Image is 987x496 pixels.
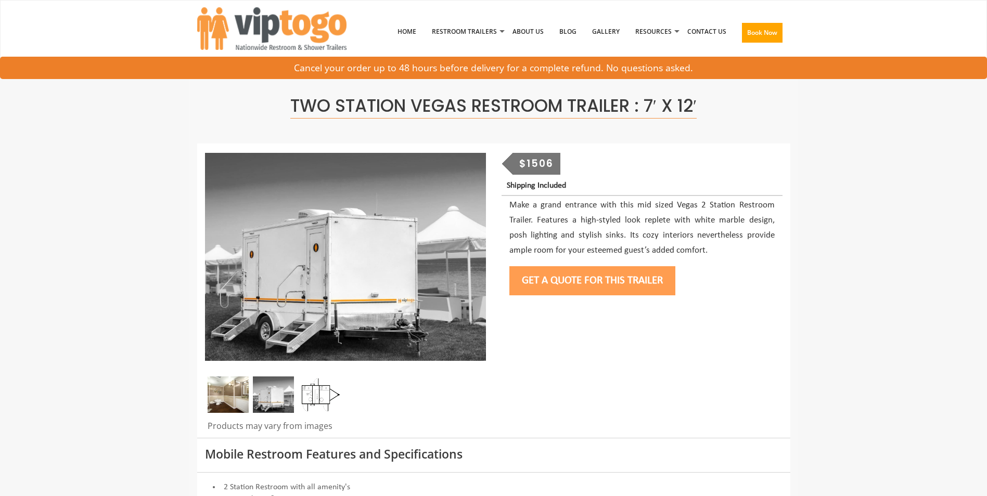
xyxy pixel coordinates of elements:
[208,376,249,413] img: Inside of complete restroom with a stall and mirror
[390,5,424,59] a: Home
[627,5,680,59] a: Resources
[734,5,790,65] a: Book Now
[509,198,775,258] p: Make a grand entrance with this mid sized Vegas 2 Station Restroom Trailer. Features a high-style...
[509,266,675,295] button: Get a Quote for this Trailer
[742,23,783,43] button: Book Now
[512,153,560,175] div: $1506
[424,5,505,59] a: Restroom Trailers
[552,5,584,59] a: Blog
[505,5,552,59] a: About Us
[205,481,783,493] li: 2 Station Restroom with all amenity's
[205,420,486,438] div: Products may vary from images
[584,5,627,59] a: Gallery
[509,275,675,286] a: Get a Quote for this Trailer
[205,153,486,361] img: Side view of two station restroom trailer with separate doors for males and females
[205,448,783,461] h3: Mobile Restroom Features and Specifications
[197,7,347,50] img: VIPTOGO
[680,5,734,59] a: Contact Us
[299,376,340,413] img: Floor Plan of 2 station restroom with sink and toilet
[253,376,294,413] img: Side view of two station restroom trailer with separate doors for males and females
[507,179,782,193] p: Shipping Included
[290,94,697,119] span: Two Station Vegas Restroom Trailer : 7′ x 12′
